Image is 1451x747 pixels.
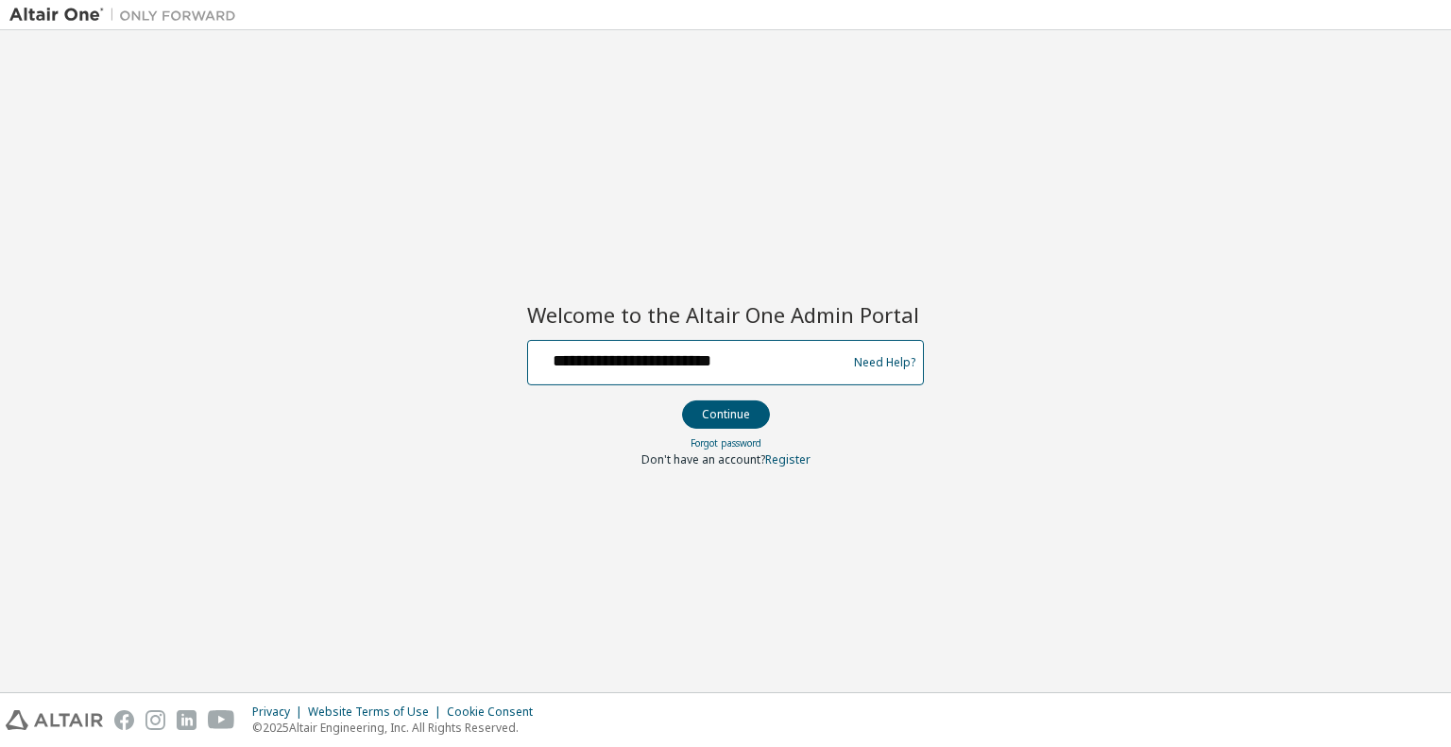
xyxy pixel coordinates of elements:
[145,710,165,730] img: instagram.svg
[527,301,924,328] h2: Welcome to the Altair One Admin Portal
[114,710,134,730] img: facebook.svg
[691,436,761,450] a: Forgot password
[6,710,103,730] img: altair_logo.svg
[208,710,235,730] img: youtube.svg
[765,451,811,467] a: Register
[854,362,915,363] a: Need Help?
[177,710,196,730] img: linkedin.svg
[682,400,770,429] button: Continue
[9,6,246,25] img: Altair One
[252,705,308,720] div: Privacy
[447,705,544,720] div: Cookie Consent
[252,720,544,736] p: © 2025 Altair Engineering, Inc. All Rights Reserved.
[641,451,765,467] span: Don't have an account?
[308,705,447,720] div: Website Terms of Use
